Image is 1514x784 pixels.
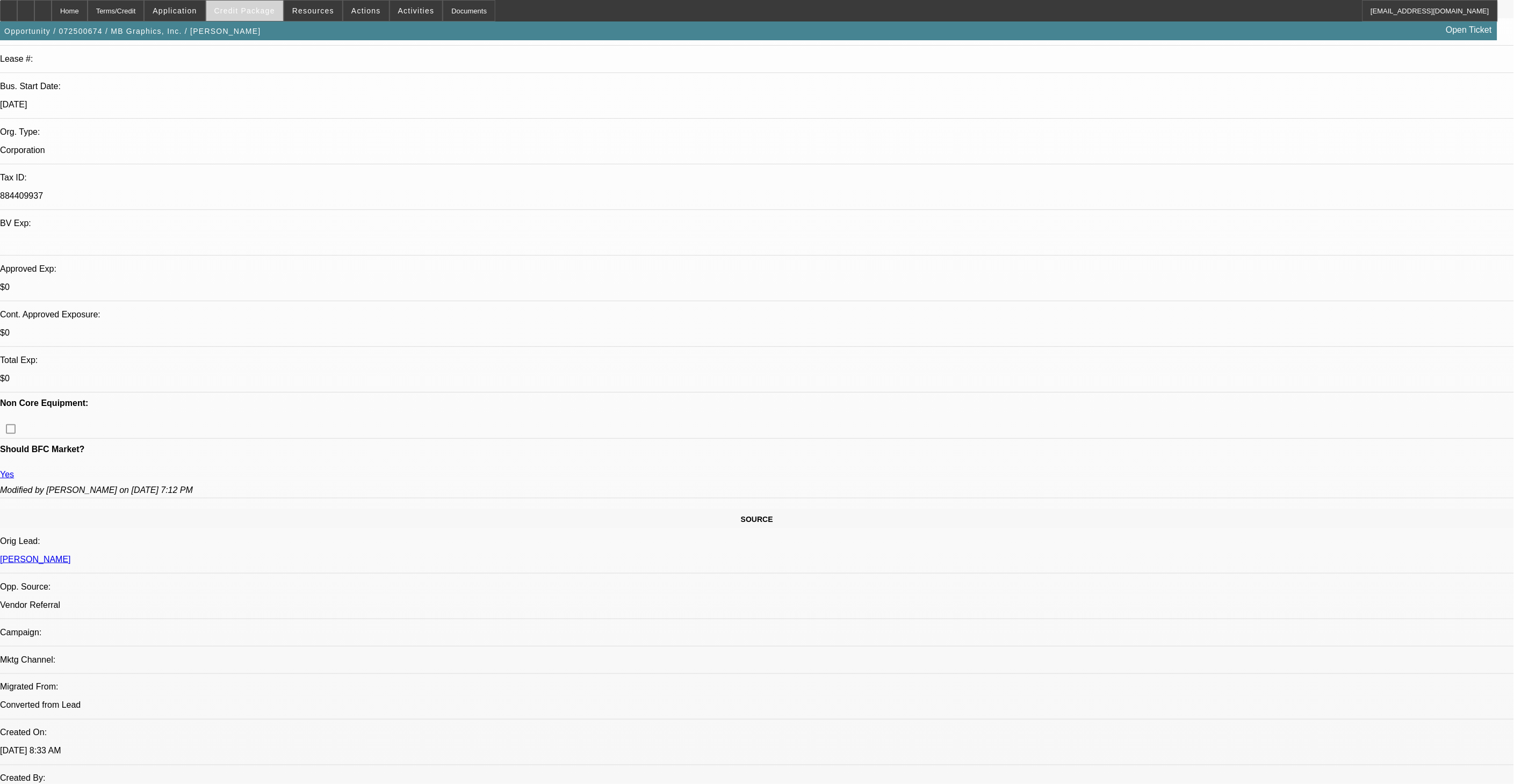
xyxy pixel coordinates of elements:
[145,1,205,21] button: Application
[214,6,275,15] span: Credit Package
[351,6,381,15] span: Actions
[206,1,283,21] button: Credit Package
[4,27,261,35] span: Opportunity / 072500674 / MB Graphics, Inc. / [PERSON_NAME]
[284,1,342,21] button: Resources
[398,6,435,15] span: Activities
[741,515,773,524] span: SOURCE
[1442,21,1496,39] a: Open Ticket
[292,6,334,15] span: Resources
[153,6,197,15] span: Application
[390,1,443,21] button: Activities
[343,1,389,21] button: Actions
